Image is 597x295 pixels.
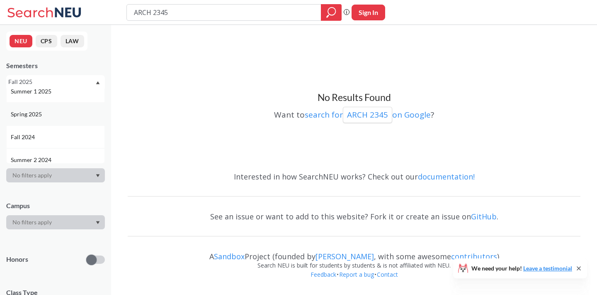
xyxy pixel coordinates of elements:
span: Summer 1 2025 [11,87,53,96]
svg: Dropdown arrow [96,221,100,224]
button: LAW [61,35,84,47]
svg: magnifying glass [326,7,336,18]
p: ARCH 2345 [347,109,388,120]
div: Search NEU is built for students by students & is not affiliated with NEU. [128,261,580,270]
a: search forARCH 2345on Google [305,109,431,120]
div: Semesters [6,61,105,70]
a: Sandbox [214,251,245,261]
a: Report a bug [339,270,374,278]
div: Dropdown arrow [6,168,105,182]
button: NEU [10,35,32,47]
div: Fall 2025Dropdown arrowFall 2025Summer 2 2025Summer Full 2025Summer 1 2025Spring 2025Fall 2024Sum... [6,75,105,88]
a: documentation! [418,172,475,182]
svg: Dropdown arrow [96,81,100,84]
span: Summer 2 2024 [11,155,53,165]
a: Feedback [310,270,337,278]
div: • • [128,270,580,292]
p: Honors [6,255,28,264]
input: Class, professor, course number, "phrase" [133,5,315,20]
a: [PERSON_NAME] [315,251,374,261]
a: Leave a testimonial [523,265,572,272]
button: Sign In [352,5,385,20]
div: Want to ? [128,104,580,123]
a: contributors [451,251,497,261]
span: We need your help! [471,265,572,271]
div: Fall 2025 [8,77,95,86]
span: Fall 2024 [11,133,36,142]
h3: No Results Found [128,91,580,104]
a: GitHub [471,211,497,221]
svg: Dropdown arrow [96,174,100,177]
div: magnifying glass [321,4,342,21]
div: Interested in how SearchNEU works? Check out our [128,165,580,189]
div: Dropdown arrow [6,215,105,229]
div: A Project (founded by , with some awesome ) [128,244,580,261]
div: Campus [6,201,105,210]
span: Spring 2025 [11,110,44,119]
button: CPS [36,35,57,47]
div: See an issue or want to add to this website? Fork it or create an issue on . [128,204,580,229]
a: Contact [376,270,398,278]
